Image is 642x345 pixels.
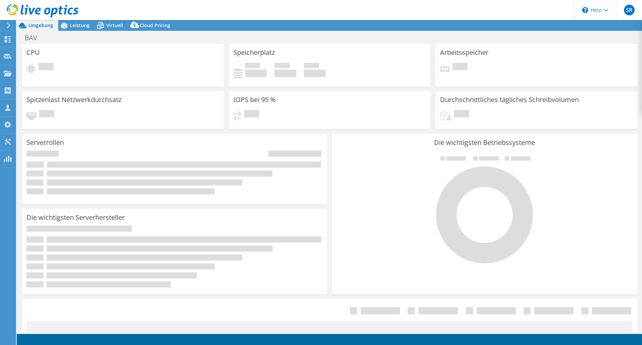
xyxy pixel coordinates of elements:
h3: Speicherplatz [233,49,275,56]
svg: \n [582,7,588,13]
h4: 0 GiB [245,70,267,77]
h3: Arbeitsspeicher [440,49,489,56]
h1: BAV [22,34,47,41]
span: Ausstehend [39,110,54,119]
span: Insgesamt [304,63,319,70]
h3: Serverrollen [26,139,64,146]
h4: 0 GiB [275,70,296,77]
h4: 0 GiB [304,70,326,77]
span: Verfügbar [275,63,290,70]
span: Umgebung [28,22,53,28]
h3: Die wichtigsten Serverhersteller [26,214,125,221]
span: Cloud Pricing [140,22,170,28]
span: Ausstehend [244,110,259,119]
span: Leistung [70,22,90,28]
span: Ausstehend [452,63,467,72]
h3: IOPS bei 95 % [233,96,276,103]
span: SR [624,5,635,15]
h3: Durchschnittliches tägliches Schreibvolumen [440,96,579,103]
span: Virtuell [106,22,123,28]
h3: Spitzenlast Netzwerkdurchsatz [26,96,121,103]
h3: CPU [26,49,40,56]
h3: Die wichtigsten Betriebssysteme [337,139,632,146]
span: Belegt [245,63,260,70]
span: Ausstehend [454,110,469,119]
span: Ausstehend [38,63,53,72]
